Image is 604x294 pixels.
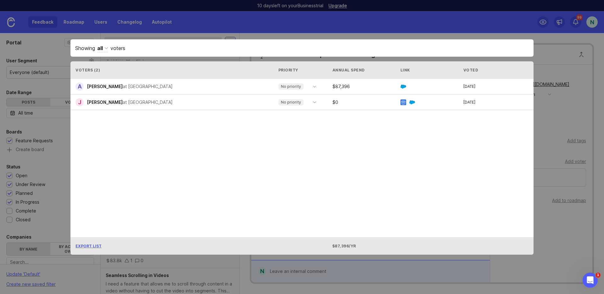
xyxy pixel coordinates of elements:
span: [PERSON_NAME] [87,99,123,105]
div: Voters ( 2 ) [75,67,272,73]
span: 1 [596,273,601,278]
div: Showing voters [75,44,529,52]
svg: toggle icon [310,84,320,89]
div: Voted [463,67,529,73]
div: J [75,98,84,106]
span: [DATE] [463,100,475,104]
p: No priority [281,84,301,89]
div: toggle menu [275,82,320,91]
div: Priority [278,67,320,73]
div: Link [400,67,410,73]
a: J[PERSON_NAME]at [GEOGRAPHIC_DATA] [75,98,178,106]
div: all [97,44,103,52]
img: GKxMRLiRsgdWqxrdBeWfGK5kaZ2alx1WifDSa2kSTsK6wyJURKhUuPoQRYzjholVGzT2A2owx2gHwZoyZHHCYJ8YNOAZj3DSg... [400,84,406,89]
span: [PERSON_NAME] [87,84,123,89]
div: A [75,82,84,91]
div: Annual Spend [333,67,398,73]
svg: toggle icon [310,100,320,105]
img: eRR1duPH6fQxdnSV9IruPjCimau6md0HxlPR81SIPROHX1VjYjAN9a41AAAAAElFTkSuQmCC [400,99,406,105]
div: $ 0 [330,100,400,105]
div: toggle menu [275,98,320,107]
p: No priority [281,100,301,105]
a: A[PERSON_NAME]at [GEOGRAPHIC_DATA] [75,82,178,91]
div: at [GEOGRAPHIC_DATA] [123,83,173,90]
img: GKxMRLiRsgdWqxrdBeWfGK5kaZ2alx1WifDSa2kSTsK6wyJURKhUuPoQRYzjholVGzT2A2owx2gHwZoyZHHCYJ8YNOAZj3DSg... [409,99,415,105]
div: at [GEOGRAPHIC_DATA] [123,99,173,106]
span: Export List [75,244,102,248]
iframe: Intercom live chat [583,273,598,288]
div: $87,396/yr [333,243,398,249]
div: $ 87,396 [330,84,400,89]
span: [DATE] [463,85,475,88]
